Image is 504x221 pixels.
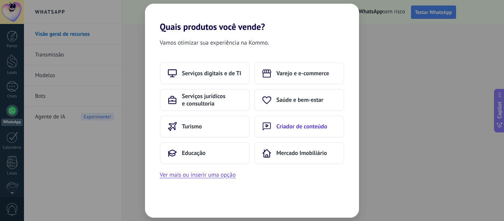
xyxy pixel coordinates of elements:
span: Serviços jurídicos e consultoria [182,93,242,107]
button: Serviços jurídicos e consultoria [160,89,250,111]
button: Saúde e bem-estar [254,89,344,111]
button: Varejo e e-commerce [254,62,344,84]
span: Mercado Imobiliário [276,149,327,157]
span: Varejo e e-commerce [276,70,329,77]
span: Vamos otimizar sua experiência na Kommo. [160,38,269,48]
button: Turismo [160,115,250,138]
span: Saúde e bem-estar [276,96,323,104]
button: Serviços digitais e de TI [160,62,250,84]
span: Educação [182,149,206,157]
span: Criador de conteúdo [276,123,327,130]
button: Criador de conteúdo [254,115,344,138]
button: Mercado Imobiliário [254,142,344,164]
button: Educação [160,142,250,164]
span: Serviços digitais e de TI [182,70,241,77]
h2: Quais produtos você vende? [145,4,359,32]
span: Turismo [182,123,202,130]
button: Ver mais ou inserir uma opção [160,170,236,180]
